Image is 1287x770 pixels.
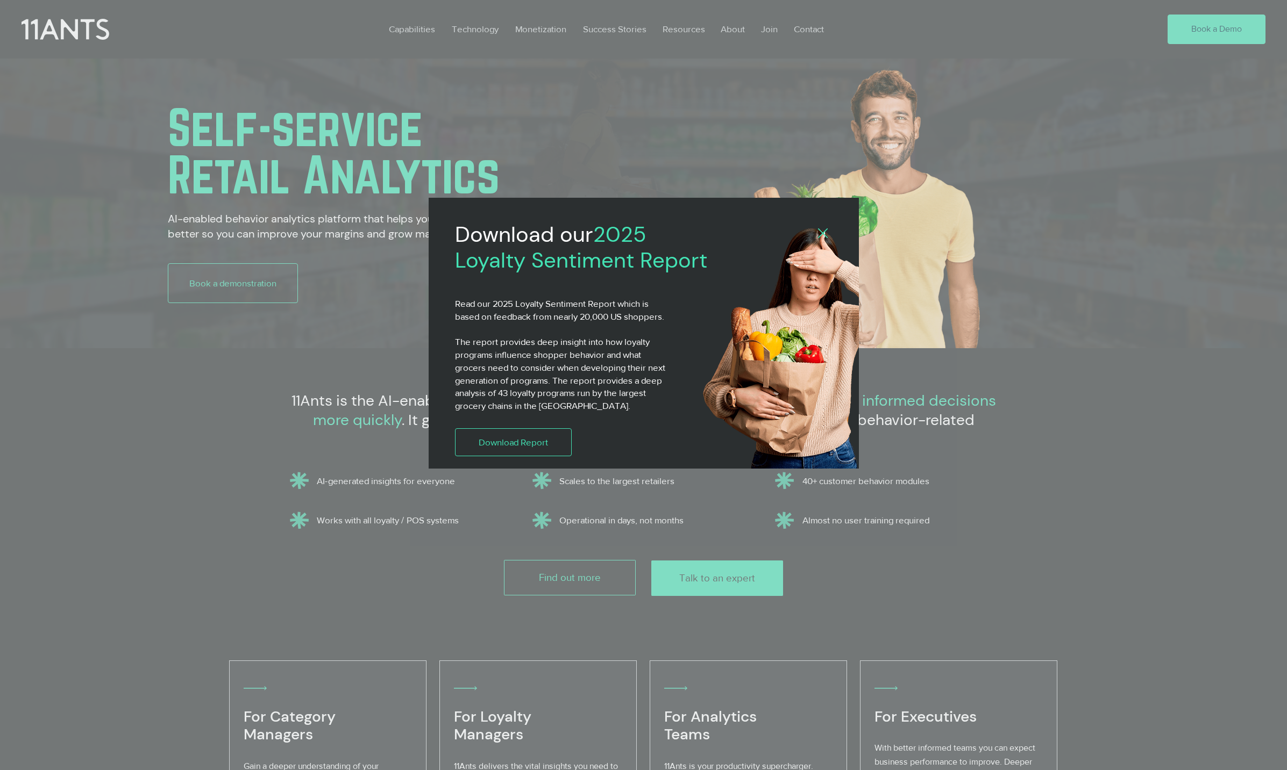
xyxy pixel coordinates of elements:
p: Read our 2025 Loyalty Sentiment Report which is based on feedback from nearly 20,000 US shoppers. [455,297,670,323]
span: Download our [455,220,593,248]
p: The report provides deep insight into how loyalty programs influence shopper behavior and what gr... [455,335,670,412]
span: Download Report [479,436,548,449]
h2: 2025 Loyalty Sentiment Report [455,221,712,273]
img: 11ants shopper4.png [700,224,912,476]
div: Back to site [818,228,828,239]
a: Download Report [455,428,572,456]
